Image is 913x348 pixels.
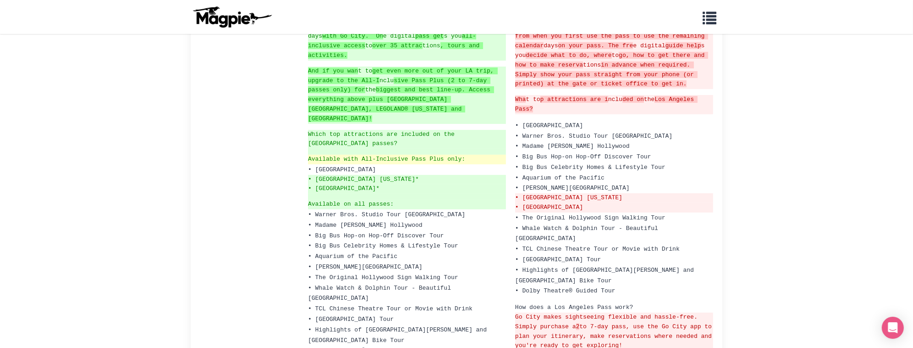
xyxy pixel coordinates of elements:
span: • [PERSON_NAME][GEOGRAPHIC_DATA] [515,185,630,191]
strong: guide help [665,42,701,49]
span: • Highlights of [GEOGRAPHIC_DATA][PERSON_NAME] and [GEOGRAPHIC_DATA] Bike Tour [515,267,698,284]
span: • Whale Watch & Dolphin Tour - Beautiful [GEOGRAPHIC_DATA] [308,285,455,302]
strong: p attractions are i [540,96,608,103]
strong: with Go City. On [322,33,383,39]
span: • Aquarium of the Pacific [515,174,605,181]
span: • [GEOGRAPHIC_DATA] [308,166,376,173]
strong: sive Pass Plus (2 to 7-day passes only) for [308,77,490,94]
strong: take up to 2 weeks from when you first use the pass to use the remaining calendar [515,23,708,50]
strong: on your pass. The fre [558,42,633,49]
span: • The Original Hollywood Sign Walking Tour [308,274,458,281]
strong: Wha [515,96,526,103]
span: • The Original Hollywood Sign Walking Tour [515,214,665,221]
img: logo-ab69f6fb50320c5b225c76a69d11143b.png [191,6,273,28]
span: • Dolby Theatre® Guided Tour [515,287,615,294]
strong: get even more out of your LA trip, upgrade to the All-I [308,67,498,84]
strong: pass get [415,33,444,39]
span: • Warner Bros. Studio Tour​ [GEOGRAPHIC_DATA] [515,133,672,140]
strong: go, how to get there and how to make reserva [515,52,708,68]
span: • Big Bus Hop-on Hop-Off Discover Tour​ [515,153,651,160]
ins: Available with All-Inclusive Pass Plus only: [308,155,506,164]
span: • Big Bus Celebrity Homes & Lifestyle Tour​ [515,164,665,171]
span: • Aquarium of the Pacific [308,253,397,260]
span: • Madame [PERSON_NAME] Hollywood​ [515,143,630,150]
span: • TCL Chinese Theatre Tour or Movie with Drink [308,305,473,312]
ins: Which top attractions are included on the [GEOGRAPHIC_DATA] passes? [308,130,506,149]
strong: , tours and activities. [308,42,483,59]
ins: • [GEOGRAPHIC_DATA]* [308,184,506,194]
strong: And if you wan [308,67,358,74]
strong: in advance when required. Simply show your pass straight from your phone (or printed) at the gate... [515,62,698,88]
span: • [PERSON_NAME][GEOGRAPHIC_DATA] [308,264,423,270]
span: • Whale Watch & Dolphin Tour - Beautiful [GEOGRAPHIC_DATA] [515,225,662,242]
span: • Highlights of [GEOGRAPHIC_DATA][PERSON_NAME] and [GEOGRAPHIC_DATA] Bike Tour [308,326,490,344]
strong: over 35 attrac [372,42,422,49]
strong: biggest and best line-up. Access everything above plus [GEOGRAPHIC_DATA] [GEOGRAPHIC_DATA], LEGOL... [308,86,494,122]
span: • [GEOGRAPHIC_DATA] Tour [515,256,601,263]
ins: t to nclu the [308,67,506,124]
span: • [GEOGRAPHIC_DATA] [515,122,583,129]
ins: • [GEOGRAPHIC_DATA] [US_STATE]* [308,175,506,185]
strong: 2 [576,323,580,330]
strong: decide what to do, where [526,52,611,59]
span: • Warner Bros. Studio Tour​ [GEOGRAPHIC_DATA] [308,211,465,218]
strong: ded on [622,96,644,103]
del: • [GEOGRAPHIC_DATA] [US_STATE] [515,193,713,203]
div: Open Intercom Messenger [882,317,904,339]
strong: Los Angeles Pass? [515,96,698,112]
del: t to nclu the [515,95,713,114]
span: • TCL Chinese Theatre Tour or Movie with Drink [515,246,680,253]
ins: Available on all passes: [308,200,506,209]
span: • [GEOGRAPHIC_DATA] Tour [308,316,394,323]
span: • Big Bus Celebrity Homes & Lifestyle Tour​ [308,242,458,249]
span: • Big Bus Hop-on Hop-Off Discover Tour​ [308,232,444,239]
del: • [GEOGRAPHIC_DATA] [515,203,713,213]
span: • Madame [PERSON_NAME] Hollywood​ [308,222,423,229]
span: How does a Los Angeles Pass work? [515,304,633,311]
